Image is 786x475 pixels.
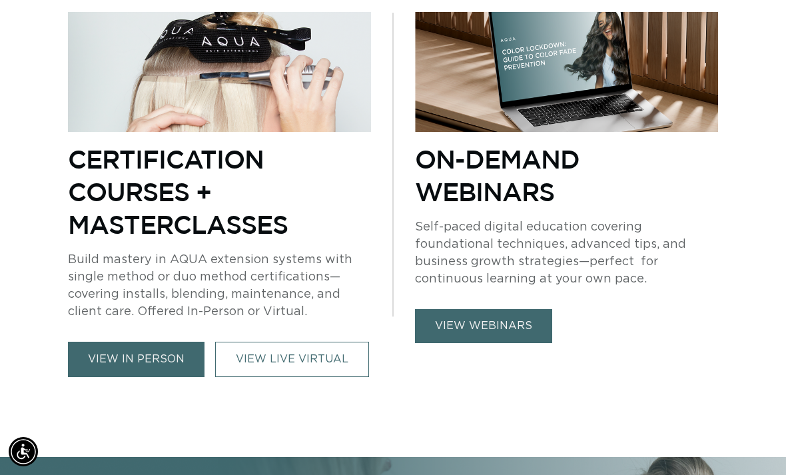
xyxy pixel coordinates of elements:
a: view in person [68,342,204,377]
div: Accessibility Menu [9,437,38,466]
p: Certification Courses + Masterclasses [68,143,371,240]
p: On-Demand Webinars [415,143,718,208]
p: Self-paced digital education covering foundational techniques, advanced tips, and business growth... [415,219,718,288]
a: view webinars [415,309,552,343]
a: VIEW LIVE VIRTUAL [215,342,369,377]
p: Build mastery in AQUA extension systems with single method or duo method certifications—covering ... [68,251,371,320]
